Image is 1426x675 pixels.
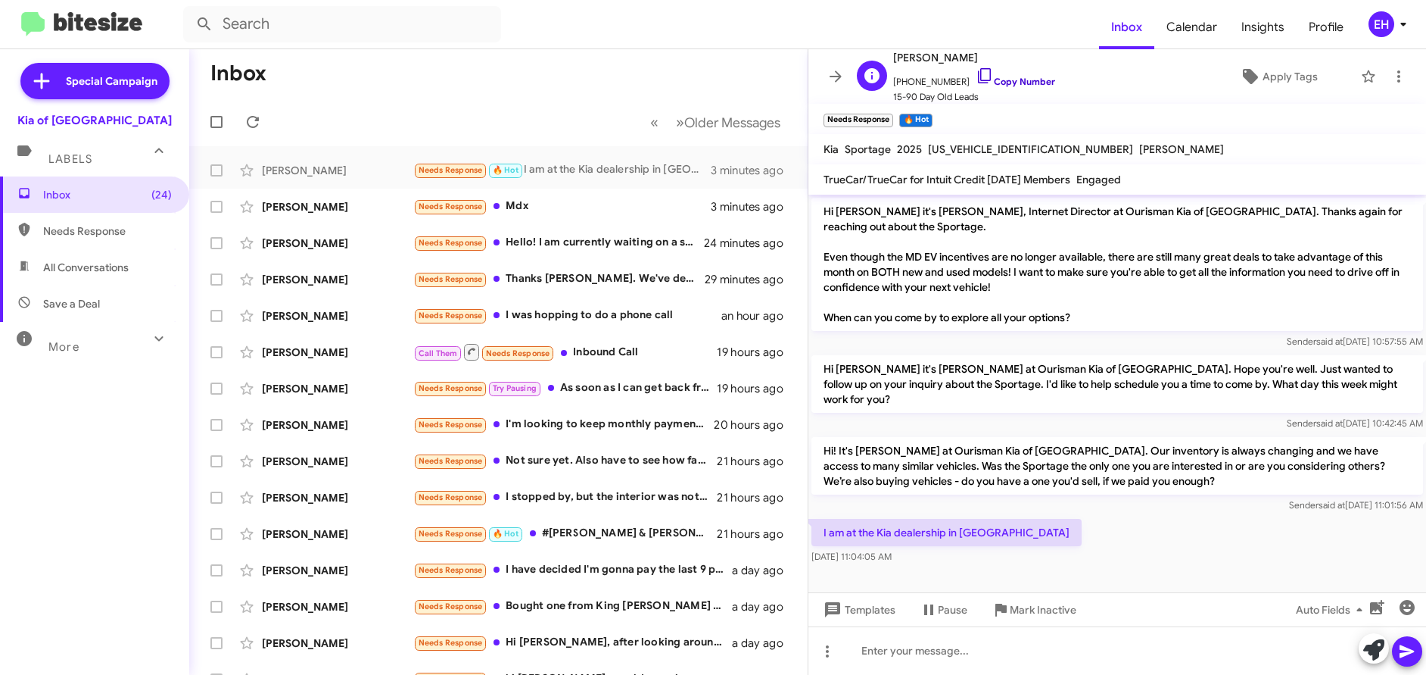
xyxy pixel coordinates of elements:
[1297,5,1356,49] a: Profile
[419,348,458,358] span: Call Them
[419,602,483,611] span: Needs Response
[413,342,717,361] div: Inbound Call
[717,527,796,542] div: 21 hours ago
[899,114,932,127] small: 🔥 Hot
[419,492,483,502] span: Needs Response
[979,596,1088,623] button: Mark Inactive
[20,63,170,99] a: Special Campaign
[1296,596,1368,623] span: Auto Fields
[413,634,732,652] div: Hi [PERSON_NAME], after looking around at cars, we decided to go with a different model. Thanks f...
[908,596,979,623] button: Pause
[938,596,967,623] span: Pause
[717,454,796,469] div: 21 hours ago
[811,198,1423,331] p: Hi [PERSON_NAME] it's [PERSON_NAME], Internet Director at Ourisman Kia of [GEOGRAPHIC_DATA]. Than...
[413,489,717,506] div: I stopped by, but the interior was not the one I wanted
[43,296,100,311] span: Save a Deal
[811,551,892,562] span: [DATE] 11:04:05 AM
[419,311,483,320] span: Needs Response
[732,599,796,614] div: a day ago
[151,187,172,202] span: (24)
[893,48,1055,67] span: [PERSON_NAME]
[419,529,483,539] span: Needs Response
[419,202,483,211] span: Needs Response
[413,416,714,433] div: I'm looking to keep monthly payments below 400
[676,113,684,132] span: »
[413,452,717,470] div: Not sure yet. Also have to see how far away you are
[1316,336,1343,347] span: said at
[845,142,891,156] span: Sportage
[1316,417,1343,429] span: said at
[419,565,483,575] span: Needs Response
[893,67,1055,89] span: [PHONE_NUMBER]
[262,490,413,505] div: [PERSON_NAME]
[43,187,172,202] span: Inbox
[824,114,893,127] small: Needs Response
[183,6,501,42] input: Search
[1284,596,1381,623] button: Auto Fields
[493,165,518,175] span: 🔥 Hot
[667,107,789,138] button: Next
[811,355,1423,413] p: Hi [PERSON_NAME] it's [PERSON_NAME] at Ourisman Kia of [GEOGRAPHIC_DATA]. Hope you're well. Just ...
[262,563,413,578] div: [PERSON_NAME]
[419,165,483,175] span: Needs Response
[48,340,79,354] span: More
[650,113,659,132] span: «
[262,417,413,433] div: [PERSON_NAME]
[1229,5,1297,49] a: Insights
[1154,5,1229,49] a: Calendar
[976,76,1055,87] a: Copy Number
[493,529,518,539] span: 🔥 Hot
[1076,173,1121,186] span: Engaged
[262,381,413,396] div: [PERSON_NAME]
[711,199,796,214] div: 3 minutes ago
[1368,11,1394,37] div: EH
[820,596,895,623] span: Templates
[262,236,413,251] div: [PERSON_NAME]
[808,596,908,623] button: Templates
[714,417,796,433] div: 20 hours ago
[1356,11,1409,37] button: EH
[262,599,413,614] div: [PERSON_NAME]
[721,308,796,323] div: an hour ago
[705,236,796,251] div: 24 minutes ago
[1319,499,1345,511] span: said at
[1099,5,1154,49] a: Inbox
[262,345,413,360] div: [PERSON_NAME]
[413,270,705,288] div: Thanks [PERSON_NAME]. We've decided to go in a different direction. Do appreciate your follow up ...
[413,234,705,252] div: Hello! I am currently waiting on a settlement from my insurance company and hoping to come check ...
[413,198,711,215] div: Mdx
[66,73,157,89] span: Special Campaign
[1287,417,1423,429] span: Sender [DATE] 10:42:45 AM
[893,89,1055,105] span: 15-90 Day Old Leads
[1263,63,1318,90] span: Apply Tags
[1010,596,1076,623] span: Mark Inactive
[419,274,483,284] span: Needs Response
[262,454,413,469] div: [PERSON_NAME]
[419,238,483,248] span: Needs Response
[419,420,483,430] span: Needs Response
[262,527,413,542] div: [PERSON_NAME]
[824,173,1070,186] span: TrueCar/TrueCar for Intuit Credit [DATE] Members
[43,223,172,239] span: Needs Response
[262,163,413,178] div: [PERSON_NAME]
[811,437,1423,495] p: Hi! It's [PERSON_NAME] at Ourisman Kia of [GEOGRAPHIC_DATA]. Our inventory is always changing and...
[262,308,413,323] div: [PERSON_NAME]
[717,381,796,396] div: 19 hours ago
[413,561,732,579] div: I have decided I'm gonna pay the last 9 payments and keep my 2015 [PERSON_NAME] and then I will f...
[641,107,668,138] button: Previous
[711,163,796,178] div: 3 minutes ago
[419,638,483,648] span: Needs Response
[48,152,92,166] span: Labels
[642,107,789,138] nav: Page navigation example
[262,272,413,287] div: [PERSON_NAME]
[824,142,839,156] span: Kia
[262,636,413,651] div: [PERSON_NAME]
[717,490,796,505] div: 21 hours ago
[262,199,413,214] div: [PERSON_NAME]
[419,383,483,393] span: Needs Response
[413,598,732,615] div: Bought one from King [PERSON_NAME] in the timeframe I told your salesperson we were going to. Did...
